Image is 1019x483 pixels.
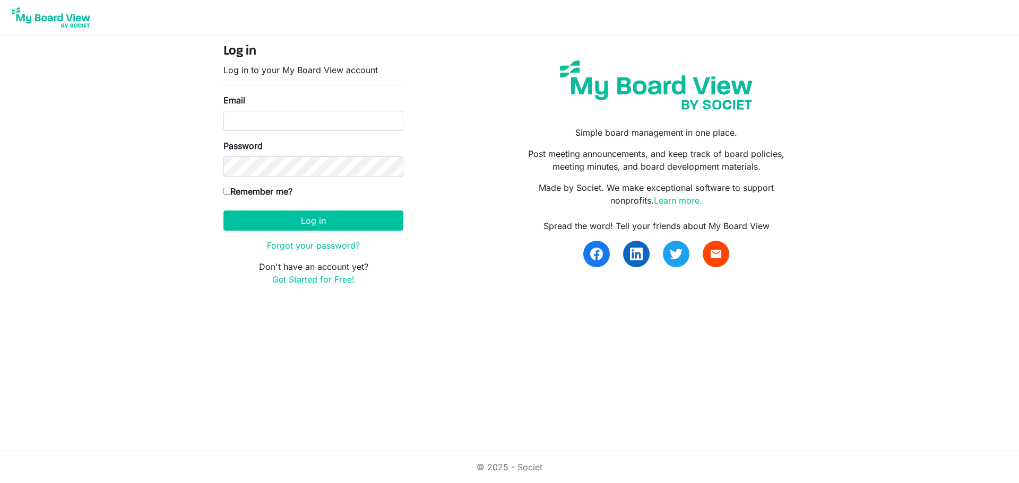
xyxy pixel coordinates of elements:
img: twitter.svg [670,248,683,260]
label: Password [223,139,263,152]
a: © 2025 - Societ [477,462,542,472]
img: linkedin.svg [630,248,643,260]
a: Get Started for Free! [272,274,355,285]
input: Remember me? [223,188,230,195]
p: Made by Societ. We make exceptional software to support nonprofits. [517,181,796,207]
label: Email [223,94,245,107]
label: Remember me? [223,185,292,198]
img: my-board-view-societ.svg [552,52,761,118]
a: Learn more. [654,195,702,206]
button: Log in [223,210,403,231]
img: facebook.svg [590,248,603,260]
h4: Log in [223,44,403,59]
span: email [710,248,722,260]
a: email [703,241,729,267]
img: My Board View Logo [8,4,93,31]
p: Log in to your My Board View account [223,64,403,76]
div: Spread the word! Tell your friends about My Board View [517,219,796,232]
p: Post meeting announcements, and keep track of board policies, meeting minutes, and board developm... [517,147,796,173]
a: Forgot your password? [267,240,360,251]
p: Simple board management in one place. [517,126,796,139]
p: Don't have an account yet? [223,260,403,286]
